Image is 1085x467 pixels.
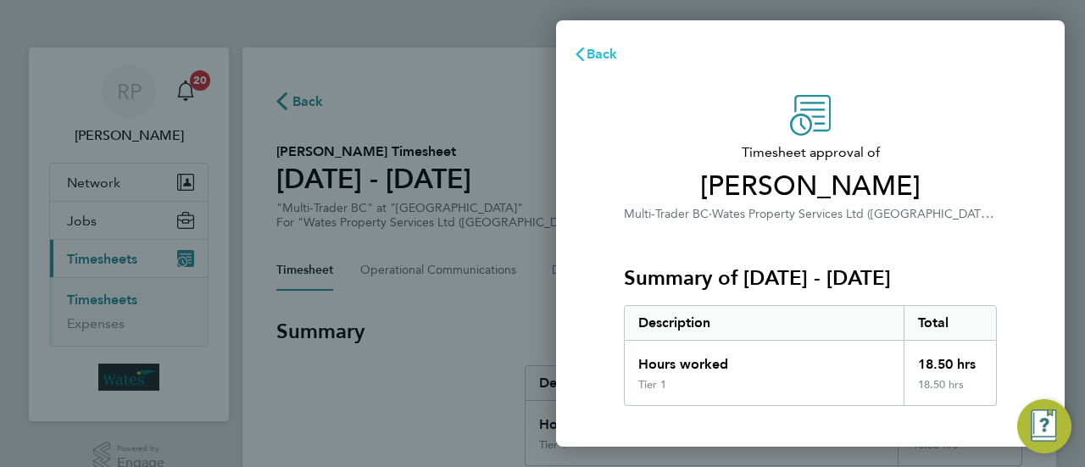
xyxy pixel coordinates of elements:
div: Summary of 13 - 19 Sep 2025 [624,305,997,406]
div: Total [904,306,997,340]
h3: Summary of [DATE] - [DATE] [624,264,997,292]
button: Engage Resource Center [1017,399,1071,453]
span: · [709,207,712,221]
div: Tier 1 [638,378,666,392]
div: 18.50 hrs [904,341,997,378]
span: Multi-Trader BC [624,207,709,221]
span: Timesheet approval of [624,142,997,163]
span: Back [587,46,618,62]
span: · [995,207,999,221]
div: Description [625,306,904,340]
div: 18.50 hrs [904,378,997,405]
div: Hours worked [625,341,904,378]
span: [PERSON_NAME] [624,170,997,203]
span: Wates Property Services Ltd ([GEOGRAPHIC_DATA]) [712,205,995,221]
button: Back [556,37,635,71]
